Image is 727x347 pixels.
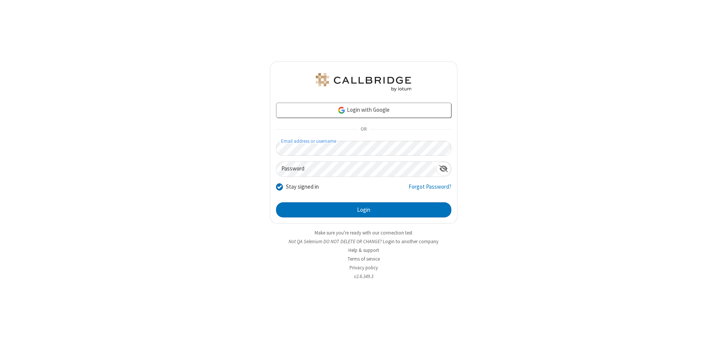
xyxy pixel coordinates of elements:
a: Terms of service [348,256,380,262]
button: Login [276,202,451,217]
a: Forgot Password? [409,183,451,197]
img: google-icon.png [337,106,346,114]
li: Not QA Selenium DO NOT DELETE OR CHANGE? [270,238,457,245]
a: Login with Google [276,103,451,118]
input: Password [276,162,436,177]
div: Show password [436,162,451,176]
span: OR [357,124,370,135]
a: Help & support [348,247,379,253]
a: Make sure you're ready with our connection test [315,230,412,236]
label: Stay signed in [286,183,319,191]
input: Email address or username [276,141,451,156]
img: QA Selenium DO NOT DELETE OR CHANGE [314,73,413,91]
button: Login to another company [383,238,438,245]
li: v2.6.349.3 [270,273,457,280]
a: Privacy policy [349,264,378,271]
